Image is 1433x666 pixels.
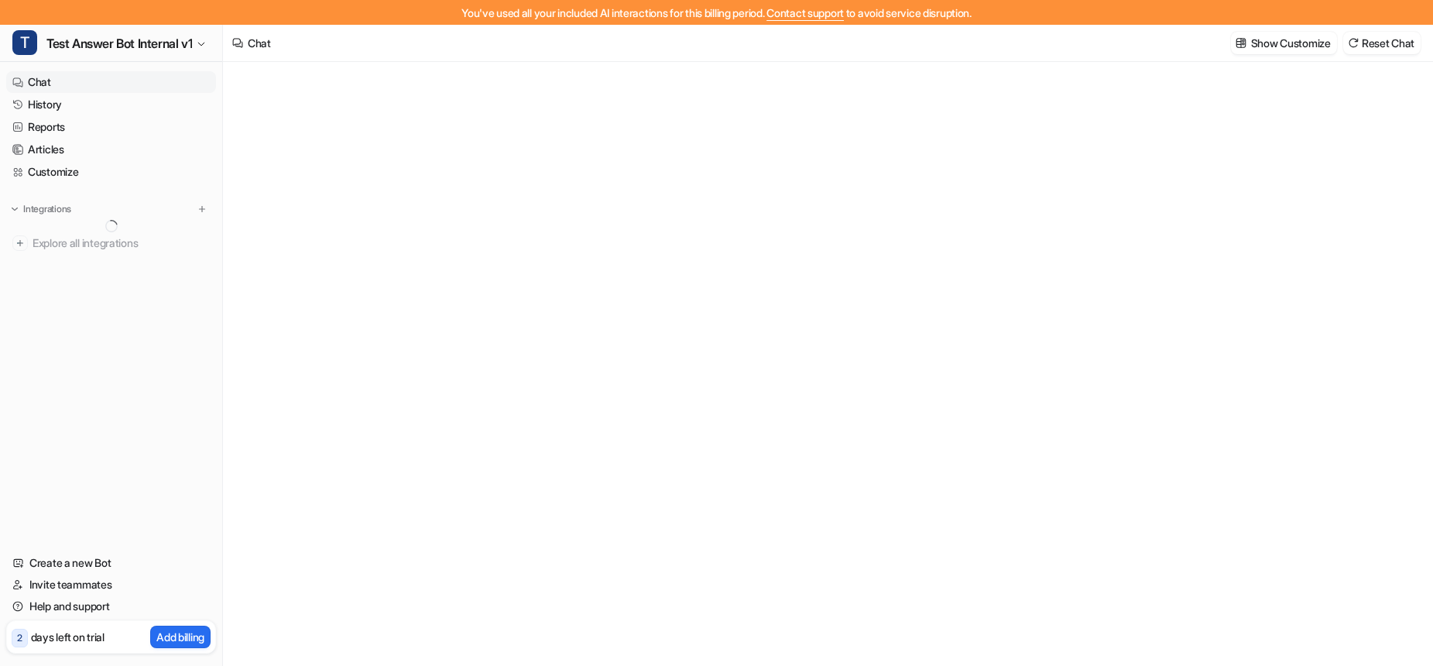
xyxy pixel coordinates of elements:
span: Contact support [766,6,844,19]
a: Customize [6,161,216,183]
button: Show Customize [1231,32,1337,54]
p: days left on trial [31,629,105,645]
img: explore all integrations [12,235,28,251]
p: 2 [17,631,22,645]
p: Show Customize [1251,35,1331,51]
a: Explore all integrations [6,232,216,254]
img: expand menu [9,204,20,215]
a: Help and support [6,596,216,617]
img: menu_add.svg [197,204,207,215]
span: T [12,30,37,55]
span: Test Answer Bot Internal v1 [46,33,192,54]
p: Integrations [23,203,71,215]
a: Create a new Bot [6,552,216,574]
button: Add billing [150,626,211,648]
img: customize [1236,37,1246,49]
a: Invite teammates [6,574,216,596]
p: Add billing [156,629,204,645]
span: Explore all integrations [33,231,210,256]
button: Integrations [6,201,76,217]
a: Chat [6,71,216,93]
a: Reports [6,116,216,138]
button: Reset Chat [1343,32,1421,54]
img: reset [1348,37,1359,49]
a: History [6,94,216,115]
div: Chat [248,35,271,51]
a: Articles [6,139,216,160]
